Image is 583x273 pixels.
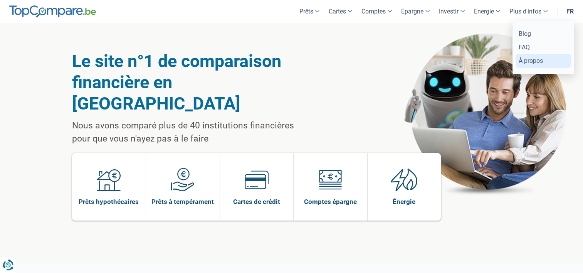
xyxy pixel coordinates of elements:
a: Cartes de crédit Cartes de crédit [220,153,294,221]
a: Prêts à tempérament Prêts à tempérament [146,153,220,221]
span: Prêts hypothécaires [79,197,139,206]
img: Cartes de crédit [245,168,269,192]
img: Prêts hypothécaires [97,168,121,192]
a: À propos [516,54,571,67]
a: Blog [516,27,571,40]
span: Cartes de crédit [233,197,280,206]
img: Comptes épargne [318,168,342,192]
a: Comptes épargne Comptes épargne [294,153,367,221]
a: Énergie Énergie [368,153,441,221]
img: Énergie [391,168,418,192]
p: Nous avons comparé plus de 40 institutions financières pour que vous n'ayez pas à le faire [72,119,314,145]
a: FAQ [516,40,571,54]
span: Énergie [393,197,415,206]
a: Prêts hypothécaires Prêts hypothécaires [72,153,146,221]
span: Prêts à tempérament [151,197,214,206]
img: TopCompare [9,5,96,18]
img: Prêts à tempérament [171,168,195,192]
span: Comptes épargne [304,197,357,206]
h1: Le site n°1 de comparaison financière en [GEOGRAPHIC_DATA] [72,51,314,114]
